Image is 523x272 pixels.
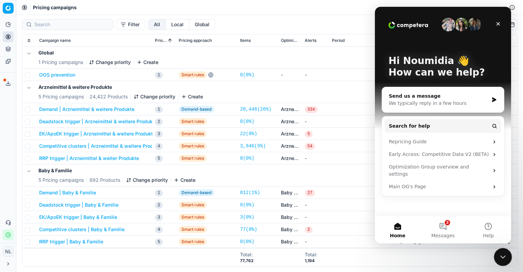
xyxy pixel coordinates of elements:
[3,246,14,257] button: NL
[39,130,156,137] button: EK/ApoEK trigger | Arzneimittel & weitere Produkte
[281,189,299,196] a: Baby & Familie
[240,189,260,196] a: 812(1%)
[38,59,83,66] span: 1 Pricing campaigns
[89,59,131,66] button: Change priority
[281,214,299,221] a: Baby & Familie
[33,4,77,11] nav: breadcrumb
[179,118,207,125] span: Smart rules
[155,239,163,245] span: 5
[38,49,158,56] h5: Global
[38,177,84,183] span: 5 Pricing campaigns
[179,38,212,43] span: Pricing approach
[400,239,416,244] span: [DATE]
[305,131,313,138] span: 5
[240,106,271,113] a: 20,446(26%)
[302,69,329,81] td: -
[155,72,163,79] span: 1
[302,115,329,128] td: -
[494,248,512,266] iframe: Intercom live chat
[116,19,145,30] button: Filter
[179,130,207,137] span: Smart rules
[281,143,299,149] a: Arzneimittel & weitere Produkte
[38,93,84,100] span: 5 Pricing campaigns
[179,71,207,78] span: Smart rules
[179,238,207,245] span: Smart rules
[90,93,128,100] span: 24,422 Products
[281,155,299,162] a: Arzneimittel & weitere Produkte
[278,69,302,81] td: -
[39,143,163,149] button: Competitive clusters | Arzneimittel & weitere Produkte
[179,106,214,113] span: Demand-based
[305,251,317,258] div: Total :
[39,106,134,113] button: Demand | Arzneimittel & weitere Produkte
[305,190,315,196] span: 27
[302,152,329,164] td: -
[39,118,157,125] button: Deadstock trigger | Arzneimittel & weitere Produkte
[148,19,166,30] button: all
[38,167,195,174] h5: Baby & Familie
[305,38,316,43] span: Alerts
[305,143,315,150] span: 54
[375,7,511,243] iframe: Intercom live chat
[39,202,118,208] button: Deadstock trigger | Baby & Familie
[174,177,195,183] button: Create
[25,36,33,45] button: Expand all
[240,202,254,208] a: 0(0%)
[240,71,254,78] a: 0(0%)
[39,226,125,233] button: Competitive clusters | Baby & Familie
[133,93,175,100] button: Change priority
[332,38,345,43] span: Period
[155,118,163,125] span: 2
[39,155,139,162] button: RRP trigger | Arzneimittel & weiter Produkte
[179,226,207,233] span: Smart rules
[240,238,254,245] a: 0(0%)
[90,177,120,183] span: 892 Products
[166,19,189,30] button: local
[155,106,163,113] span: 1
[281,130,299,137] a: Arzneimittel & weitere Produkte
[305,226,313,233] span: 2
[281,226,299,233] a: Baby & Familie
[240,118,254,125] a: 0(0%)
[179,155,207,162] span: Smart rules
[34,21,109,28] input: Search
[281,238,299,245] a: Baby & Familie
[137,59,158,66] button: Create
[126,177,168,183] button: Change priority
[155,190,163,196] span: 1
[240,251,254,258] div: Total :
[181,93,203,100] button: Create
[179,202,207,208] span: Smart rules
[240,130,257,137] a: 22(0%)
[302,236,329,248] td: -
[302,199,329,211] td: -
[281,202,299,208] a: Baby & Familie
[39,38,71,43] span: Campaign name
[39,71,75,78] button: OOS prevention
[302,211,329,223] td: -
[179,189,214,196] span: Demand-based
[305,258,317,263] div: 1,194
[179,214,207,221] span: Smart rules
[167,37,173,44] button: Sorted by Priority ascending
[179,143,207,149] span: Smart rules
[155,143,163,150] span: 4
[305,106,318,113] span: 334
